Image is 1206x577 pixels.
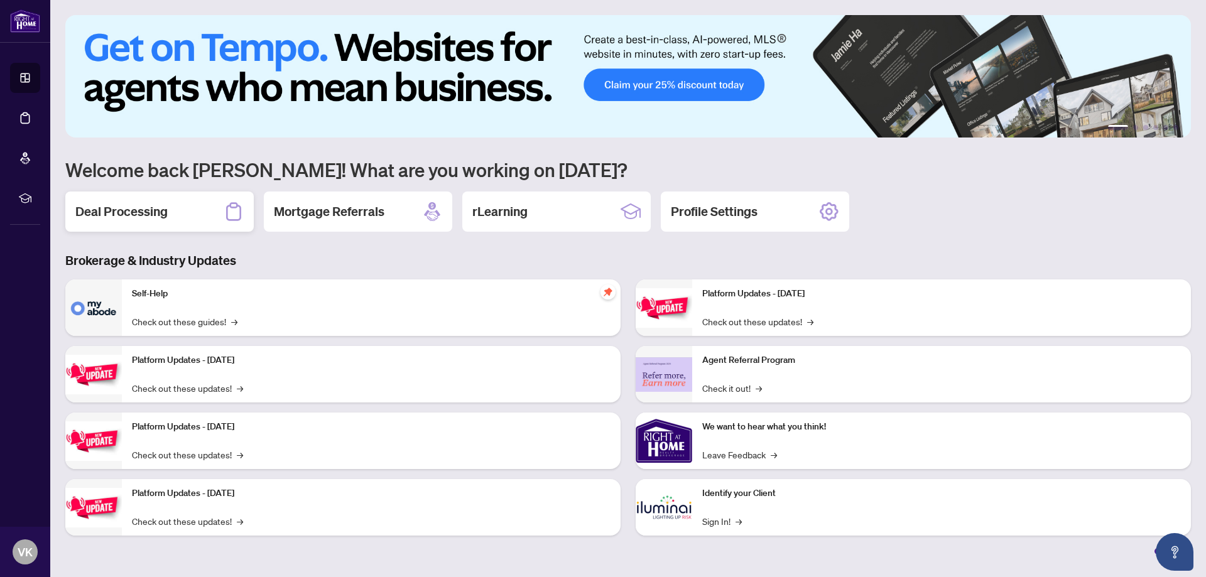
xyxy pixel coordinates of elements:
[702,315,813,328] a: Check out these updates!→
[756,381,762,395] span: →
[1133,125,1138,130] button: 2
[10,9,40,33] img: logo
[132,381,243,395] a: Check out these updates!→
[1173,125,1178,130] button: 6
[237,514,243,528] span: →
[1156,533,1193,571] button: Open asap
[65,488,122,527] img: Platform Updates - July 8, 2025
[702,448,777,461] a: Leave Feedback→
[600,284,616,299] span: pushpin
[636,413,692,469] img: We want to hear what you think!
[1108,125,1128,130] button: 1
[771,448,777,461] span: →
[132,315,237,328] a: Check out these guides!→
[18,543,33,561] span: VK
[132,353,611,367] p: Platform Updates - [DATE]
[237,448,243,461] span: →
[65,421,122,461] img: Platform Updates - July 21, 2025
[132,420,611,434] p: Platform Updates - [DATE]
[231,315,237,328] span: →
[65,279,122,336] img: Self-Help
[472,203,528,220] h2: rLearning
[702,381,762,395] a: Check it out!→
[274,203,384,220] h2: Mortgage Referrals
[132,487,611,500] p: Platform Updates - [DATE]
[702,420,1181,434] p: We want to hear what you think!
[1163,125,1168,130] button: 5
[702,487,1181,500] p: Identify your Client
[65,252,1191,269] h3: Brokerage & Industry Updates
[65,158,1191,181] h1: Welcome back [PERSON_NAME]! What are you working on [DATE]?
[671,203,758,220] h2: Profile Settings
[736,514,742,528] span: →
[65,15,1191,138] img: Slide 0
[75,203,168,220] h2: Deal Processing
[237,381,243,395] span: →
[636,288,692,328] img: Platform Updates - June 23, 2025
[807,315,813,328] span: →
[702,353,1181,367] p: Agent Referral Program
[1143,125,1148,130] button: 3
[132,287,611,301] p: Self-Help
[702,287,1181,301] p: Platform Updates - [DATE]
[636,479,692,536] img: Identify your Client
[65,355,122,394] img: Platform Updates - September 16, 2025
[1153,125,1158,130] button: 4
[132,514,243,528] a: Check out these updates!→
[132,448,243,461] a: Check out these updates!→
[702,514,742,528] a: Sign In!→
[636,357,692,392] img: Agent Referral Program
